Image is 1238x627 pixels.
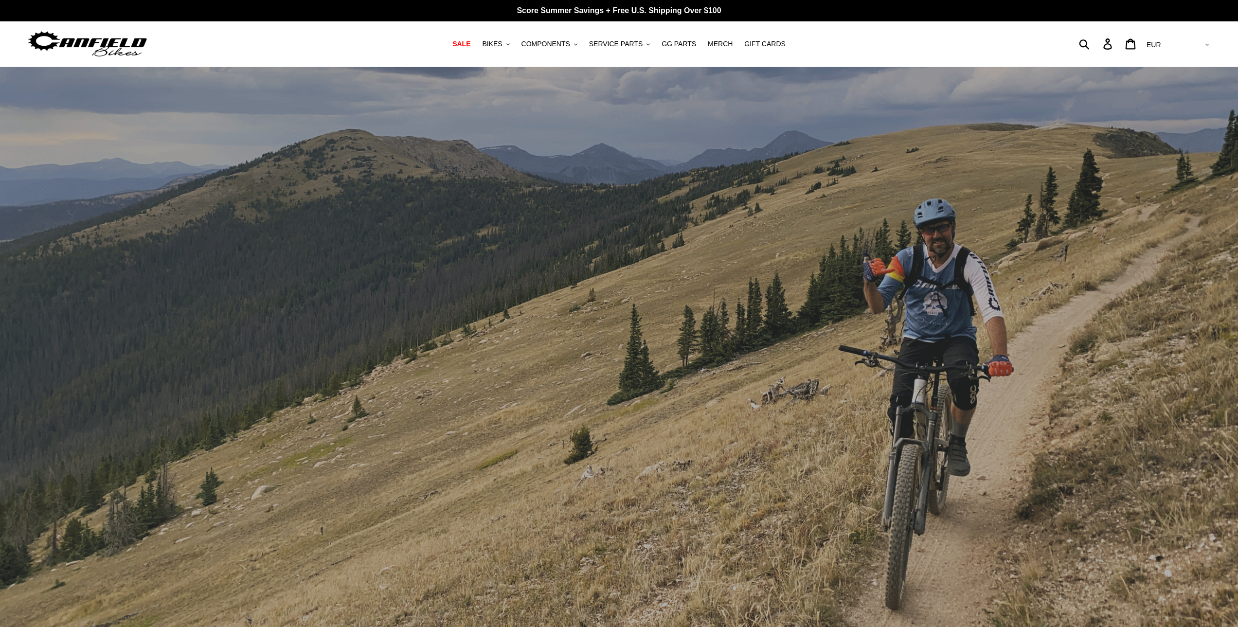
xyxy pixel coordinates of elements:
button: COMPONENTS [517,37,582,51]
span: SERVICE PARTS [589,40,643,48]
a: GIFT CARDS [739,37,790,51]
span: BIKES [482,40,502,48]
img: Canfield Bikes [27,29,148,59]
span: GIFT CARDS [744,40,786,48]
a: MERCH [703,37,737,51]
a: GG PARTS [657,37,701,51]
span: MERCH [708,40,733,48]
span: COMPONENTS [521,40,570,48]
button: SERVICE PARTS [584,37,655,51]
span: GG PARTS [662,40,696,48]
a: SALE [448,37,475,51]
input: Search [1084,33,1109,54]
span: SALE [452,40,470,48]
button: BIKES [477,37,514,51]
